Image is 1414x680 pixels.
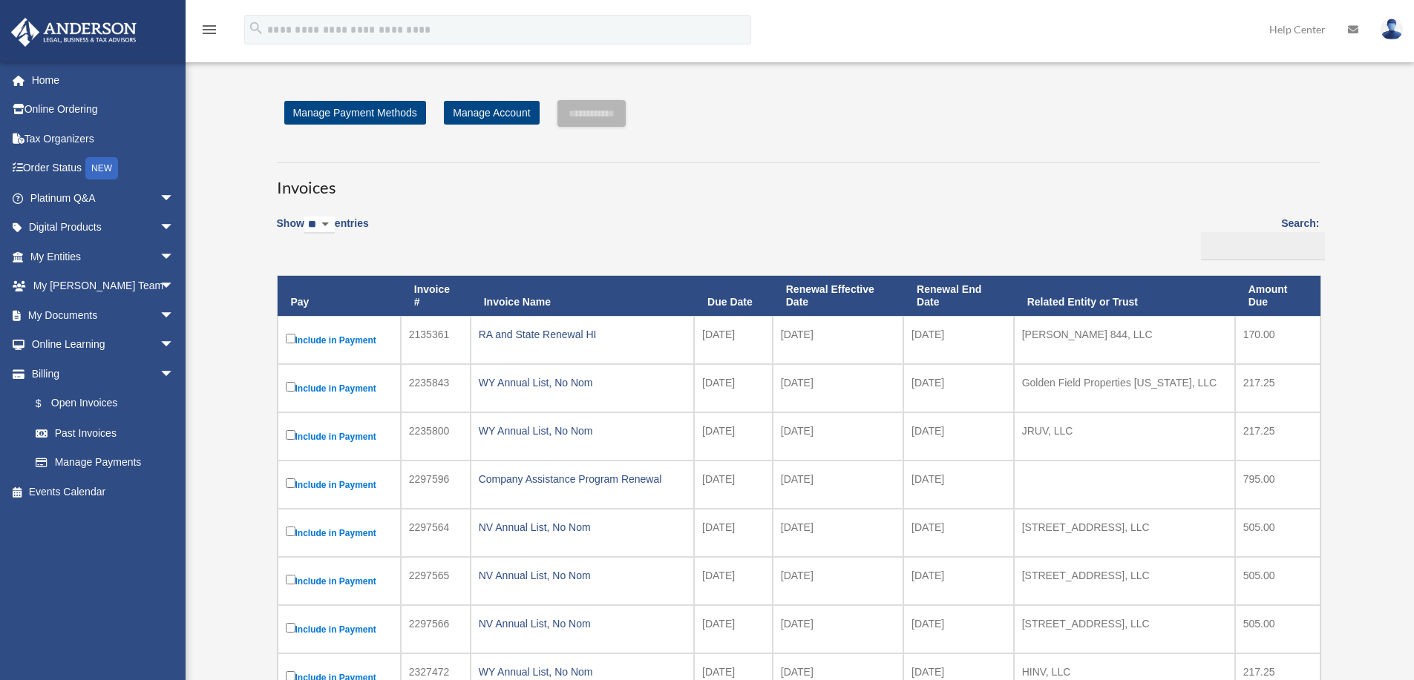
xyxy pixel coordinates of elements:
a: Order StatusNEW [10,154,197,184]
img: User Pic [1381,19,1403,40]
td: [DATE] [694,461,773,509]
a: Online Ordering [10,95,197,125]
a: My Documentsarrow_drop_down [10,300,197,330]
td: 2235800 [401,412,471,461]
td: 217.25 [1235,412,1320,461]
input: Include in Payment [286,526,295,536]
th: Invoice #: activate to sort column ascending [401,276,471,316]
td: [DATE] [773,557,903,605]
input: Include in Payment [286,478,295,488]
td: 2297596 [401,461,471,509]
input: Include in Payment [286,382,295,392]
td: [STREET_ADDRESS], LLC [1014,509,1235,557]
span: arrow_drop_down [160,183,189,214]
td: [DATE] [773,461,903,509]
input: Include in Payment [286,430,295,440]
td: 217.25 [1235,364,1320,412]
td: [DATE] [903,316,1014,364]
td: [DATE] [773,364,903,412]
div: WY Annual List, No Nom [479,372,686,393]
a: Manage Account [444,101,539,125]
td: [DATE] [694,557,773,605]
td: [DATE] [694,316,773,364]
i: search [248,20,264,36]
label: Include in Payment [286,475,393,494]
select: Showentries [304,217,335,234]
td: 2297566 [401,605,471,653]
td: [DATE] [694,412,773,461]
span: arrow_drop_down [160,330,189,360]
img: Anderson Advisors Platinum Portal [7,18,141,47]
a: Digital Productsarrow_drop_down [10,213,197,242]
a: Manage Payment Methods [284,101,426,125]
input: Include in Payment [286,575,295,584]
input: Include in Payment [286,334,295,343]
div: NV Annual List, No Nom [479,517,686,538]
span: $ [44,395,51,413]
input: Include in Payment [286,623,295,633]
a: Events Calendar [10,477,197,506]
td: [DATE] [773,412,903,461]
label: Include in Payment [286,524,393,542]
div: NEW [85,157,118,179]
td: JRUV, LLC [1014,412,1235,461]
th: Related Entity or Trust: activate to sort column ascending [1014,276,1235,316]
label: Include in Payment [286,427,393,446]
a: $Open Invoices [21,389,182,419]
a: Past Invoices [21,418,189,448]
span: arrow_drop_down [160,271,189,302]
td: 170.00 [1235,316,1320,364]
td: Golden Field Properties [US_STATE], LLC [1014,364,1235,412]
label: Show entries [277,214,369,248]
th: Amount Due: activate to sort column ascending [1235,276,1320,316]
td: [STREET_ADDRESS], LLC [1014,557,1235,605]
td: [PERSON_NAME] 844, LLC [1014,316,1235,364]
label: Include in Payment [286,331,393,349]
input: Search: [1201,232,1325,260]
td: [DATE] [903,605,1014,653]
div: WY Annual List, No Nom [479,420,686,441]
label: Include in Payment [286,572,393,590]
td: 505.00 [1235,509,1320,557]
td: [DATE] [903,364,1014,412]
th: Due Date: activate to sort column ascending [694,276,773,316]
label: Include in Payment [286,379,393,397]
a: Manage Payments [21,448,189,478]
label: Search: [1196,214,1320,260]
td: [DATE] [773,605,903,653]
td: 2297564 [401,509,471,557]
td: [DATE] [773,509,903,557]
a: menu [200,26,218,39]
label: Include in Payment [286,620,393,638]
a: My [PERSON_NAME] Teamarrow_drop_down [10,271,197,301]
td: [DATE] [773,316,903,364]
td: [DATE] [694,364,773,412]
i: menu [200,21,218,39]
td: [DATE] [903,509,1014,557]
td: 505.00 [1235,605,1320,653]
div: Company Assistance Program Renewal [479,469,686,489]
td: [DATE] [694,605,773,653]
th: Invoice Name: activate to sort column ascending [471,276,694,316]
div: NV Annual List, No Nom [479,613,686,634]
h3: Invoices [277,162,1320,199]
td: [DATE] [694,509,773,557]
th: Renewal End Date: activate to sort column ascending [903,276,1014,316]
span: arrow_drop_down [160,359,189,389]
td: 2135361 [401,316,471,364]
td: 2297565 [401,557,471,605]
a: Online Learningarrow_drop_down [10,330,197,360]
td: 505.00 [1235,557,1320,605]
td: [DATE] [903,557,1014,605]
td: 795.00 [1235,461,1320,509]
td: [DATE] [903,412,1014,461]
div: NV Annual List, No Nom [479,565,686,586]
div: RA and State Renewal HI [479,324,686,345]
a: Tax Organizers [10,124,197,154]
th: Pay: activate to sort column descending [278,276,401,316]
td: [STREET_ADDRESS], LLC [1014,605,1235,653]
span: arrow_drop_down [160,300,189,331]
a: Billingarrow_drop_down [10,359,189,389]
a: My Entitiesarrow_drop_down [10,242,197,271]
td: 2235843 [401,364,471,412]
